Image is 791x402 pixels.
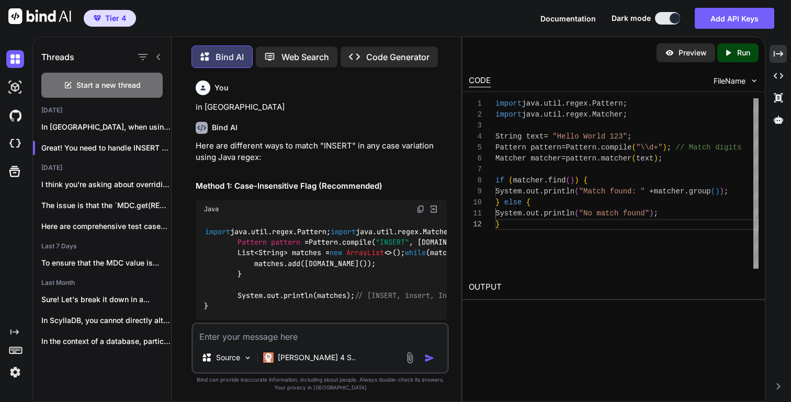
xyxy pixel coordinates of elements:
[720,187,724,196] span: )
[574,176,579,185] span: )
[526,187,539,196] span: out
[711,187,715,196] span: (
[495,154,561,163] span: Matcher matcher
[495,99,522,108] span: import
[522,99,540,108] span: java
[636,143,662,152] span: "\\d+"
[33,164,171,172] h2: [DATE]
[216,352,240,363] p: Source
[526,209,539,217] span: out
[41,143,171,153] p: Great! You need to handle INSERT queries...
[469,208,482,219] div: 11
[495,143,561,152] span: Pattern pattern
[636,154,654,163] span: text
[8,8,71,24] img: Bind AI
[596,143,601,152] span: .
[469,120,482,131] div: 3
[243,353,252,362] img: Pick Models
[544,209,575,217] span: println
[522,187,526,196] span: .
[495,132,544,141] span: String text
[205,227,230,236] span: import
[6,135,24,153] img: cloudideIcon
[526,198,530,206] span: {
[583,176,587,185] span: {
[566,143,597,152] span: Pattern
[561,143,566,152] span: =
[495,198,500,206] span: }
[33,279,171,287] h2: Last Month
[654,209,658,217] span: ;
[238,237,267,247] span: Pattern
[41,221,171,232] p: Here are comprehensive test cases for the...
[676,143,742,152] span: // Match digits
[544,132,548,141] span: =
[544,110,562,119] span: util
[469,153,482,164] div: 6
[508,176,513,185] span: (
[649,187,653,196] span: +
[685,187,689,196] span: .
[469,131,482,142] div: 4
[376,237,409,247] span: "INSERT"
[612,13,651,24] span: Dark mode
[750,76,759,85] img: chevron down
[579,187,645,196] span: "Match found: "
[469,186,482,197] div: 9
[574,187,579,196] span: (
[663,143,667,152] span: )
[552,132,627,141] span: "Hello World 123"
[196,140,447,164] p: Here are different ways to match "INSERT" in any case variation using Java regex:
[429,204,438,214] img: Open in Browser
[667,143,671,152] span: ;
[469,142,482,153] div: 5
[204,205,219,213] span: Java
[522,110,540,119] span: java
[84,10,136,27] button: premiumTier 4
[41,122,171,132] p: In [GEOGRAPHIC_DATA], when using `Pattern.compile()`,...
[41,336,171,347] p: In the context of a database, particularly...
[513,176,544,185] span: matcher
[601,143,632,152] span: compile
[6,107,24,124] img: githubDark
[522,209,526,217] span: .
[695,8,774,29] button: Add API Keys
[561,154,566,163] span: =
[679,48,707,58] p: Preview
[623,110,627,119] span: ;
[665,48,674,58] img: preview
[539,110,544,119] span: .
[191,376,449,392] p: Bind can provide inaccurate information, including about people. Always double-check its answers....
[592,99,623,108] span: Pattern
[330,248,342,258] span: new
[588,99,592,108] span: .
[596,154,601,163] span: .
[649,209,653,217] span: )
[216,51,244,63] p: Bind AI
[566,99,588,108] span: regex
[41,315,171,326] p: In ScyllaDB, you cannot directly alter the...
[214,83,229,93] h6: You
[539,99,544,108] span: .
[462,275,765,300] h2: OUTPUT
[366,51,430,63] p: Code Generator
[469,75,491,87] div: CODE
[6,363,24,381] img: settings
[566,154,597,163] span: pattern
[263,352,274,363] img: Claude 4 Sonnet
[196,101,447,113] p: in [GEOGRAPHIC_DATA]
[574,209,579,217] span: (
[405,248,426,258] span: while
[658,154,662,163] span: ;
[737,48,750,58] p: Run
[592,110,623,119] span: Matcher
[33,106,171,114] h2: [DATE]
[566,176,570,185] span: (
[105,13,126,24] span: Tier 4
[632,143,636,152] span: (
[6,50,24,68] img: darkChat
[196,180,447,192] h2: Method 1: Case-Insensitive Flag (Recommended)
[540,13,596,24] button: Documentation
[94,15,101,21] img: premium
[404,352,416,364] img: attachment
